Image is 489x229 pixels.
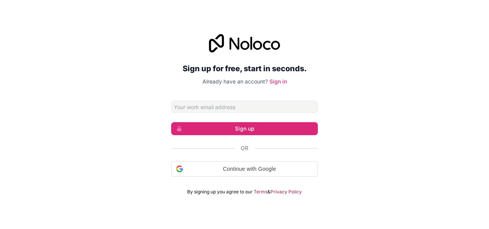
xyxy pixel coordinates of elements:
span: & [267,189,270,195]
span: Already have an account? [202,78,268,85]
span: Continue with Google [186,165,313,173]
div: Continue with Google [171,161,318,177]
button: Sign up [171,122,318,135]
span: Or [241,144,248,152]
h2: Sign up for free, start in seconds. [171,62,318,75]
a: Privacy Policy [270,189,302,195]
a: Sign in [269,78,287,85]
span: By signing up you agree to our [187,189,253,195]
input: Email address [171,101,318,113]
a: Terms [254,189,267,195]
